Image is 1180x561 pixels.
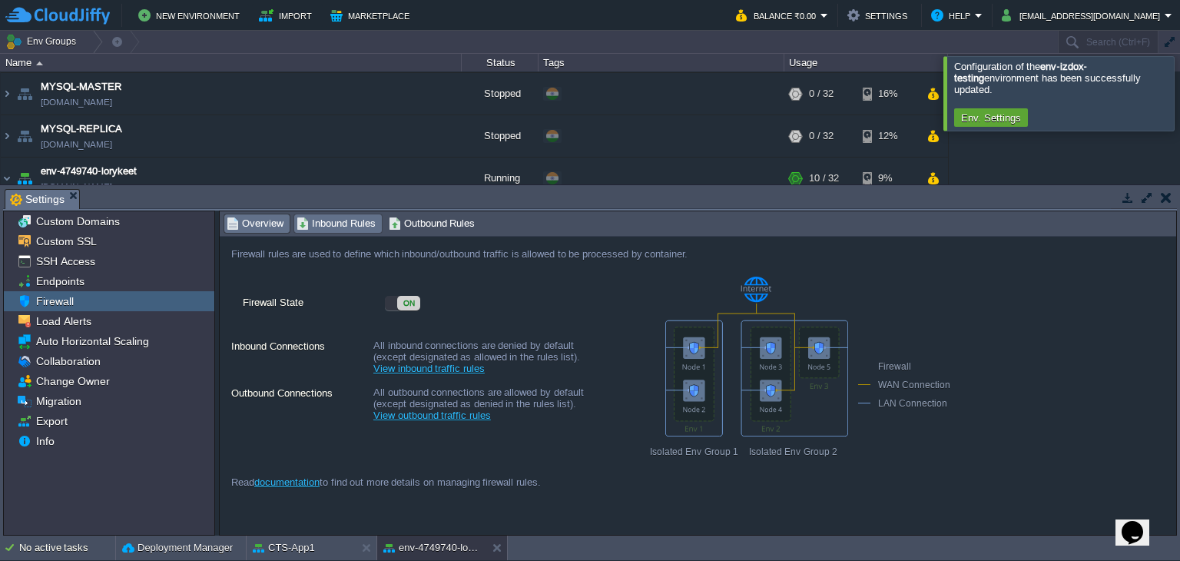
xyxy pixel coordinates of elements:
[539,54,784,71] div: Tags
[259,6,317,25] button: Import
[33,434,57,448] a: Info
[14,73,35,115] img: AMDAwAAAACH5BAEAAAAALAAAAAABAAEAAAICRAEAOw==
[1002,6,1165,25] button: [EMAIL_ADDRESS][DOMAIN_NAME]
[231,338,372,367] label: Inbound Connections
[858,395,970,413] div: LAN Connection
[5,6,110,25] img: CloudJiffy
[19,536,115,560] div: No active tasks
[373,385,604,429] div: All outbound connections are allowed by default (except designated as denied in the rules list).
[1115,500,1165,546] iframe: chat widget
[863,73,913,115] div: 16%
[41,179,112,194] span: [DOMAIN_NAME]
[41,95,112,110] span: [DOMAIN_NAME]
[33,354,103,368] a: Collaboration
[5,31,81,52] button: Env Groups
[738,446,837,457] span: Isolated Env Group 2
[33,274,87,288] a: Endpoints
[33,394,84,408] a: Migration
[954,61,1087,84] b: env-izdox-testing
[33,234,99,248] a: Custom SSL
[373,363,485,374] a: View inbound traffic rules
[41,164,137,179] a: env-4749740-lorykeet
[36,61,43,65] img: AMDAwAAAACH5BAEAAAAALAAAAAABAAEAAAICRAEAOw==
[1,115,13,157] img: AMDAwAAAACH5BAEAAAAALAAAAAABAAEAAAICRAEAOw==
[809,115,834,157] div: 0 / 32
[2,54,461,71] div: Name
[14,115,35,157] img: AMDAwAAAACH5BAEAAAAALAAAAAABAAEAAAICRAEAOw==
[809,158,839,199] div: 10 / 32
[462,73,539,115] div: Stopped
[809,73,834,115] div: 0 / 32
[1,158,13,199] img: AMDAwAAAACH5BAEAAAAALAAAAAABAAEAAAICRAEAOw==
[736,6,820,25] button: Balance ₹0.00
[231,385,372,414] label: Outbound Connections
[243,294,383,324] label: Firewall State
[122,540,233,556] button: Deployment Manager
[33,314,94,328] a: Load Alerts
[227,215,283,232] span: Overview
[10,190,65,209] span: Settings
[373,410,491,421] a: View outbound traffic rules
[33,214,122,228] a: Custom Domains
[785,54,947,71] div: Usage
[863,158,913,199] div: 9%
[627,446,738,457] span: Isolated Env Group 1
[33,414,70,428] a: Export
[931,6,975,25] button: Help
[373,338,604,382] div: All inbound connections are denied by default (except designated as allowed in the rules list).
[33,374,112,388] a: Change Owner
[383,540,480,556] button: env-4749740-lorykeet
[253,540,315,556] button: CTS-App1
[41,79,121,95] a: MYSQL-MASTER
[858,377,970,395] div: WAN Connection
[254,476,320,488] a: documentation
[858,358,970,377] div: Firewall
[389,215,476,232] span: Outbound Rules
[220,461,953,503] div: Read to find out more details on managing firewall rules.
[954,61,1141,95] span: Configuration of the environment has been successfully updated.
[14,158,35,199] img: AMDAwAAAACH5BAEAAAAALAAAAAABAAEAAAICRAEAOw==
[1,73,13,115] img: AMDAwAAAACH5BAEAAAAALAAAAAABAAEAAAICRAEAOw==
[41,121,122,137] a: MYSQL-REPLICA
[138,6,244,25] button: New Environment
[847,6,912,25] button: Settings
[220,237,953,271] div: Firewall rules are used to define which inbound/outbound traffic is allowed to be processed by co...
[297,215,376,232] span: Inbound Rules
[33,254,98,268] a: SSH Access
[397,296,420,310] div: ON
[462,54,538,71] div: Status
[462,158,539,199] div: Running
[462,115,539,157] div: Stopped
[956,111,1026,124] button: Env. Settings
[330,6,414,25] button: Marketplace
[33,294,76,308] a: Firewall
[863,115,913,157] div: 12%
[41,137,112,152] span: [DOMAIN_NAME]
[33,334,151,348] a: Auto Horizontal Scaling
